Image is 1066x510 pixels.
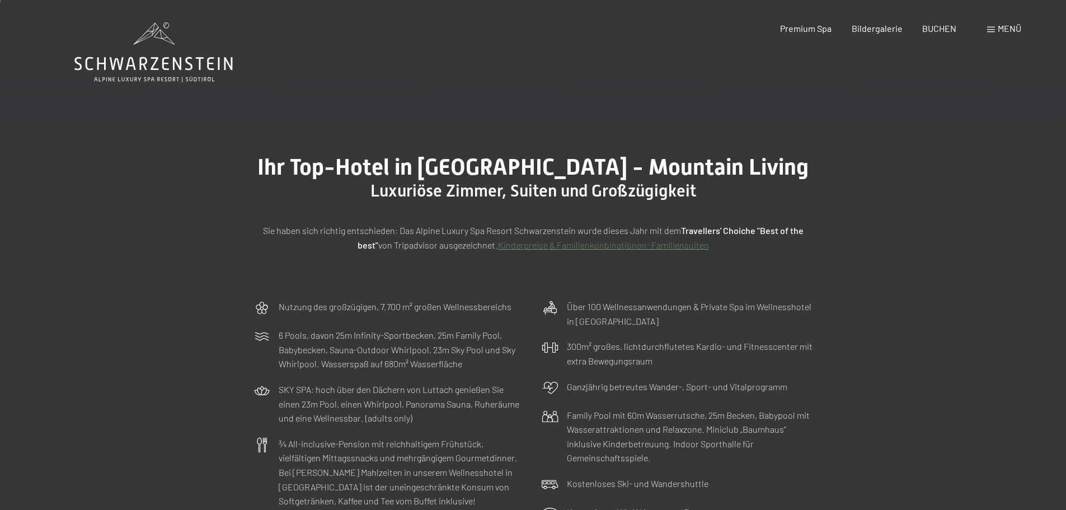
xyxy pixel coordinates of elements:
p: 300m² großes, lichtdurchflutetes Kardio- und Fitnesscenter mit extra Bewegungsraum [567,339,813,368]
p: Über 100 Wellnessanwendungen & Private Spa im Wellnesshotel in [GEOGRAPHIC_DATA] [567,300,813,328]
p: Ganzjährig betreutes Wander-, Sport- und Vitalprogramm [567,380,787,394]
span: Ihr Top-Hotel in [GEOGRAPHIC_DATA] - Mountain Living [257,154,809,180]
a: Premium Spa [780,23,832,34]
a: BUCHEN [922,23,956,34]
p: Kostenloses Ski- und Wandershuttle [567,476,708,491]
a: Kinderpreise & Familienkonbinationen- Familiensuiten [498,240,709,250]
p: Sie haben sich richtig entschieden: Das Alpine Luxury Spa Resort Schwarzenstein wurde dieses Jahr... [253,223,813,252]
p: Family Pool mit 60m Wasserrutsche, 25m Becken, Babypool mit Wasserattraktionen und Relaxzone. Min... [567,408,813,465]
strong: Travellers' Choiche "Best of the best" [358,225,804,250]
a: Bildergalerie [852,23,903,34]
p: SKY SPA: hoch über den Dächern von Luttach genießen Sie einen 23m Pool, einen Whirlpool, Panorama... [279,382,525,425]
p: 6 Pools, davon 25m Infinity-Sportbecken, 25m Family Pool, Babybecken, Sauna-Outdoor Whirlpool, 23... [279,328,525,371]
span: Menü [998,23,1021,34]
p: Nutzung des großzügigen, 7.700 m² großen Wellnessbereichs [279,300,511,314]
p: ¾ All-inclusive-Pension mit reichhaltigem Frühstück, vielfältigen Mittagssnacks und mehrgängigem ... [279,437,525,508]
span: Luxuriöse Zimmer, Suiten und Großzügigkeit [370,181,696,200]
